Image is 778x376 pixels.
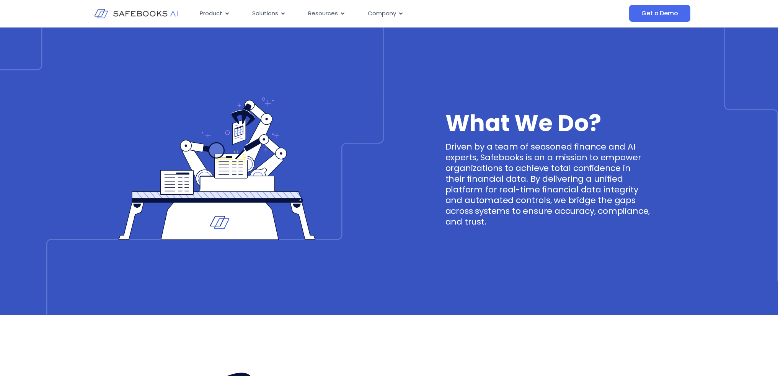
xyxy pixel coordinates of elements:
[194,6,553,21] div: Menu Toggle
[252,9,278,18] span: Solutions
[172,330,607,349] p: Safebooks AI monitors all your financial data in real-time across every system, catching errors a...
[194,6,553,21] nav: Menu
[200,9,222,18] span: Product
[445,142,651,227] p: Driven by a team of seasoned finance and AI experts, Safebooks is on a mission to empower organiz...
[641,10,678,17] span: Get a Demo
[368,9,396,18] span: Company
[445,116,651,131] h3: What We Do?
[629,5,690,22] a: Get a Demo
[308,9,338,18] span: Resources
[172,315,607,330] h3: What We Do?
